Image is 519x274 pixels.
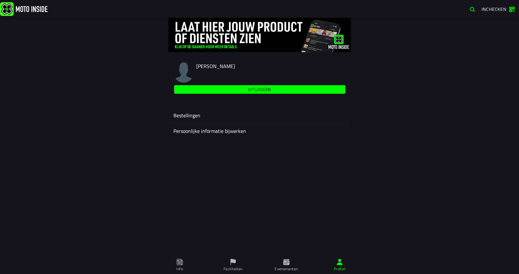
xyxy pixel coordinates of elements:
ion-label: Faciliteiten [224,266,242,272]
span: [PERSON_NAME] [196,62,235,70]
ion-label: Evenementen [275,266,298,272]
ion-label: Bestellingen [173,112,346,119]
ion-label: Persoonlijke informatie bijwerken [173,127,346,135]
img: 4Lg0uCZZgYSq9MW2zyHRs12dBiEH1AZVHKMOLPl0.jpg [168,18,351,52]
ion-button: Uitloggen [174,85,345,94]
a: Inchecken [478,3,518,14]
span: Inchecken [482,6,506,12]
ion-label: Info [176,266,183,272]
ion-label: Profiel [334,266,345,272]
img: user-profile-image [173,62,194,83]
